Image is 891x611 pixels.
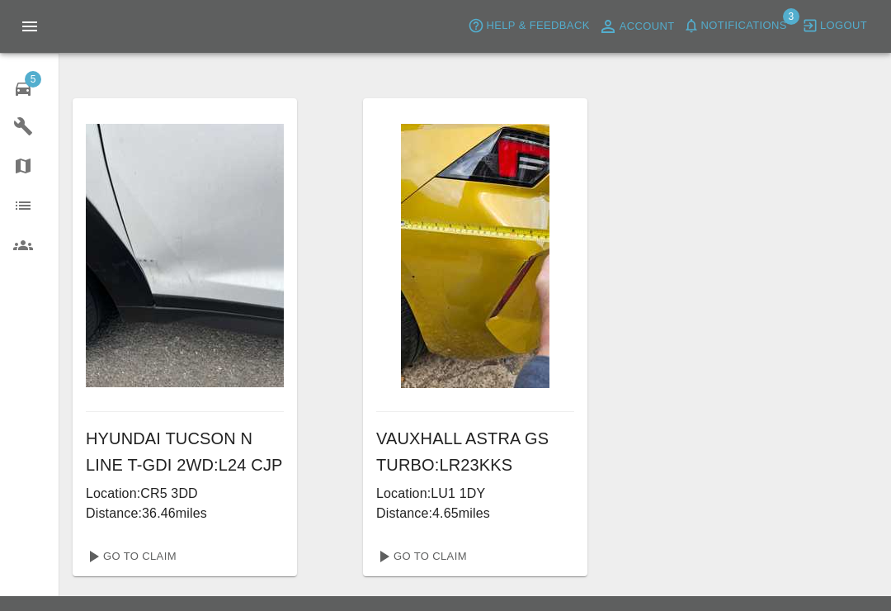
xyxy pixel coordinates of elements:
[376,425,574,478] h6: VAUXHALL ASTRA GS TURBO : LR23KKS
[701,17,787,36] span: Notifications
[79,543,181,570] a: Go To Claim
[370,543,471,570] a: Go To Claim
[86,425,284,478] h6: HYUNDAI TUCSON N LINE T-GDI 2WD : L24 CJP
[464,13,593,39] button: Help & Feedback
[783,8,799,25] span: 3
[679,13,791,39] button: Notifications
[86,504,284,523] p: Distance: 36.46 miles
[25,71,41,88] span: 5
[594,13,679,40] a: Account
[376,484,574,504] p: Location: LU1 1DY
[798,13,871,39] button: Logout
[86,484,284,504] p: Location: CR5 3DD
[376,504,574,523] p: Distance: 4.65 miles
[820,17,867,36] span: Logout
[620,17,675,36] span: Account
[10,7,49,46] button: Open drawer
[486,17,589,36] span: Help & Feedback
